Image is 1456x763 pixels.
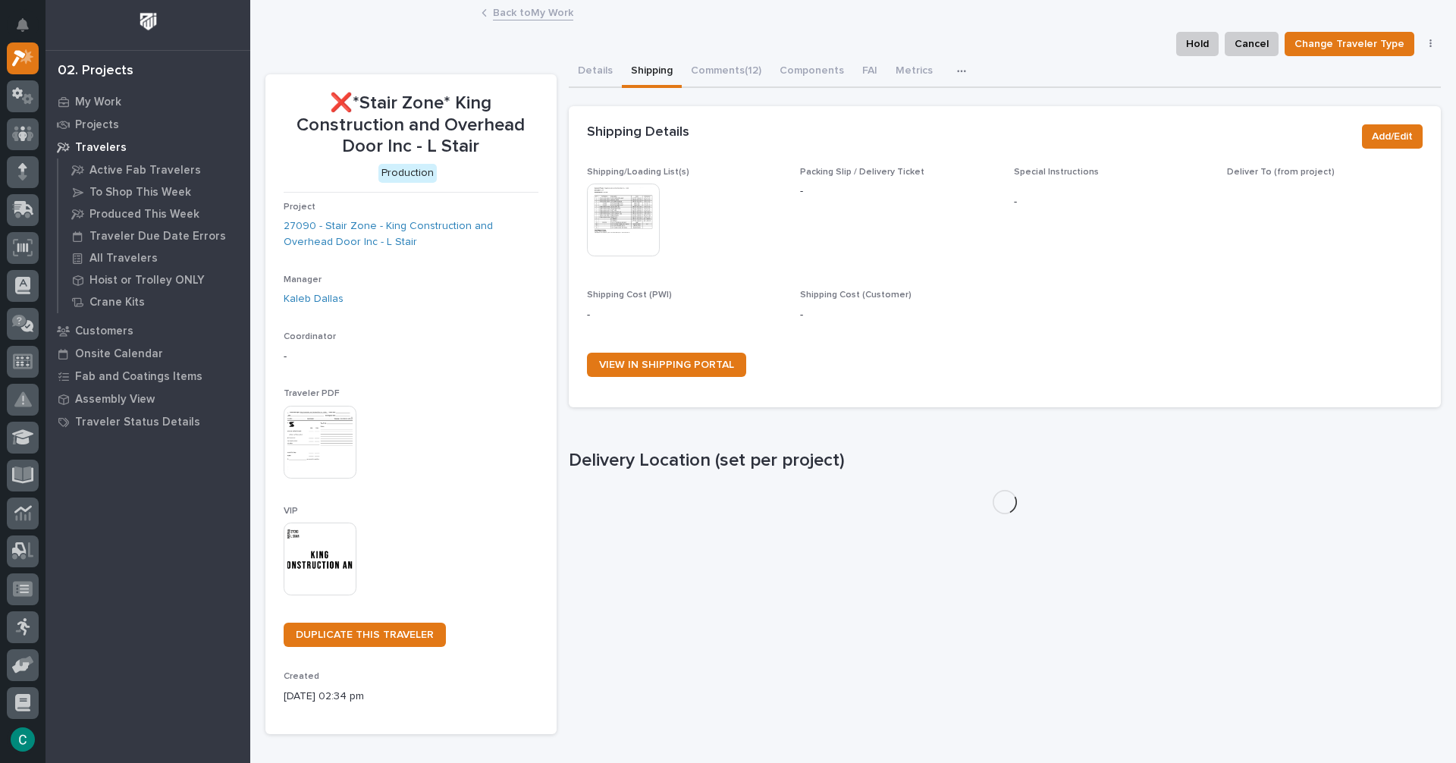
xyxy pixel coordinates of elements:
span: Shipping Cost (PWI) [587,290,672,300]
span: Created [284,672,319,681]
p: Travelers [75,141,127,155]
a: Onsite Calendar [45,342,250,365]
a: DUPLICATE THIS TRAVELER [284,623,446,647]
p: Traveler Due Date Errors [89,230,226,243]
span: Hold [1186,35,1209,53]
p: Onsite Calendar [75,347,163,361]
div: Production [378,164,437,183]
a: Hoist or Trolley ONLY [58,269,250,290]
button: Shipping [622,56,682,88]
p: Crane Kits [89,296,145,309]
span: Traveler PDF [284,389,340,398]
span: Deliver To (from project) [1227,168,1335,177]
span: Manager [284,275,322,284]
span: Project [284,203,315,212]
a: Travelers [45,136,250,159]
button: Details [569,56,622,88]
span: DUPLICATE THIS TRAVELER [296,630,434,640]
a: Fab and Coatings Items [45,365,250,388]
span: Add/Edit [1372,127,1413,146]
button: users-avatar [7,724,39,755]
p: Assembly View [75,393,155,407]
a: To Shop This Week [58,181,250,203]
span: VIEW IN SHIPPING PORTAL [599,360,734,370]
button: Change Traveler Type [1285,32,1414,56]
p: - [1014,194,1210,210]
h2: Shipping Details [587,124,689,141]
a: All Travelers [58,247,250,268]
span: Shipping/Loading List(s) [587,168,689,177]
a: Active Fab Travelers [58,159,250,181]
a: Crane Kits [58,291,250,312]
button: Metrics [886,56,942,88]
button: Components [770,56,853,88]
a: Assembly View [45,388,250,410]
a: Back toMy Work [493,3,573,20]
span: Shipping Cost (Customer) [800,290,912,300]
p: Hoist or Trolley ONLY [89,274,205,287]
button: Hold [1176,32,1219,56]
div: Notifications [19,18,39,42]
p: All Travelers [89,252,158,265]
div: 02. Projects [58,63,133,80]
button: Comments (12) [682,56,770,88]
p: Projects [75,118,119,132]
a: VIEW IN SHIPPING PORTAL [587,353,746,377]
p: ❌*Stair Zone* King Construction and Overhead Door Inc - L Stair [284,93,538,158]
p: Produced This Week [89,208,199,221]
a: Customers [45,319,250,342]
p: Active Fab Travelers [89,164,201,177]
span: Coordinator [284,332,336,341]
span: Special Instructions [1014,168,1099,177]
button: FAI [853,56,886,88]
a: Produced This Week [58,203,250,225]
p: To Shop This Week [89,186,191,199]
span: Cancel [1235,35,1269,53]
img: Workspace Logo [134,8,162,36]
span: Packing Slip / Delivery Ticket [800,168,924,177]
a: My Work [45,90,250,113]
a: Kaleb Dallas [284,291,344,307]
p: [DATE] 02:34 pm [284,689,538,705]
p: Customers [75,325,133,338]
p: - [800,184,996,199]
button: Add/Edit [1362,124,1423,149]
button: Notifications [7,9,39,41]
span: VIP [284,507,298,516]
p: Traveler Status Details [75,416,200,429]
p: - [800,307,996,323]
p: My Work [75,96,121,109]
a: Projects [45,113,250,136]
p: - [284,349,538,365]
h1: Delivery Location (set per project) [569,450,1442,472]
a: Traveler Status Details [45,410,250,433]
p: - [587,307,783,323]
a: 27090 - Stair Zone - King Construction and Overhead Door Inc - L Stair [284,218,538,250]
span: Change Traveler Type [1294,35,1404,53]
p: Fab and Coatings Items [75,370,202,384]
button: Cancel [1225,32,1279,56]
a: Traveler Due Date Errors [58,225,250,246]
